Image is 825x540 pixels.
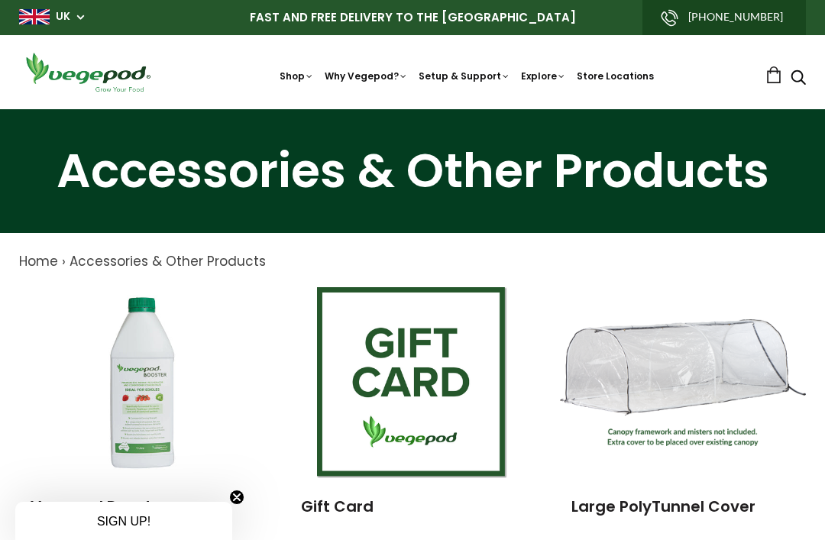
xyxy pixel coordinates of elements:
[31,496,168,517] a: Vegepod Booster
[301,496,374,517] a: Gift Card
[19,147,806,195] h1: Accessories & Other Products
[317,287,508,478] img: Gift Card
[19,50,157,94] img: Vegepod
[577,70,654,82] a: Store Locations
[571,496,755,517] a: Large PolyTunnel Cover
[521,70,566,82] a: Explore
[62,252,66,270] span: ›
[19,252,806,272] nav: breadcrumbs
[70,252,266,270] a: Accessories & Other Products
[560,319,806,446] img: Large PolyTunnel Cover
[791,71,806,87] a: Search
[419,70,510,82] a: Setup & Support
[229,490,244,505] button: Close teaser
[56,9,70,24] a: UK
[325,70,408,82] a: Why Vegepod?
[280,70,314,82] a: Shop
[19,252,58,270] a: Home
[97,515,150,528] span: SIGN UP!
[19,9,50,24] img: gb_large.png
[47,287,238,478] img: Vegepod Booster
[15,502,232,540] div: SIGN UP!Close teaser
